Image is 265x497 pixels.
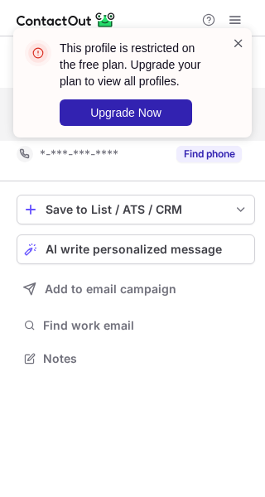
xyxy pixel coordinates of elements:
button: Find work email [17,314,255,337]
span: Notes [43,351,248,366]
img: error [25,40,51,66]
span: Upgrade Now [90,106,161,119]
button: Upgrade Now [60,99,192,126]
button: Add to email campaign [17,274,255,304]
span: AI write personalized message [46,243,222,256]
div: Save to List / ATS / CRM [46,203,226,216]
button: AI write personalized message [17,234,255,264]
img: ContactOut v5.3.10 [17,10,116,30]
button: Notes [17,347,255,370]
header: This profile is restricted on the free plan. Upgrade your plan to view all profiles. [60,40,212,89]
span: Find work email [43,318,248,333]
span: Add to email campaign [45,282,176,296]
button: save-profile-one-click [17,195,255,224]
